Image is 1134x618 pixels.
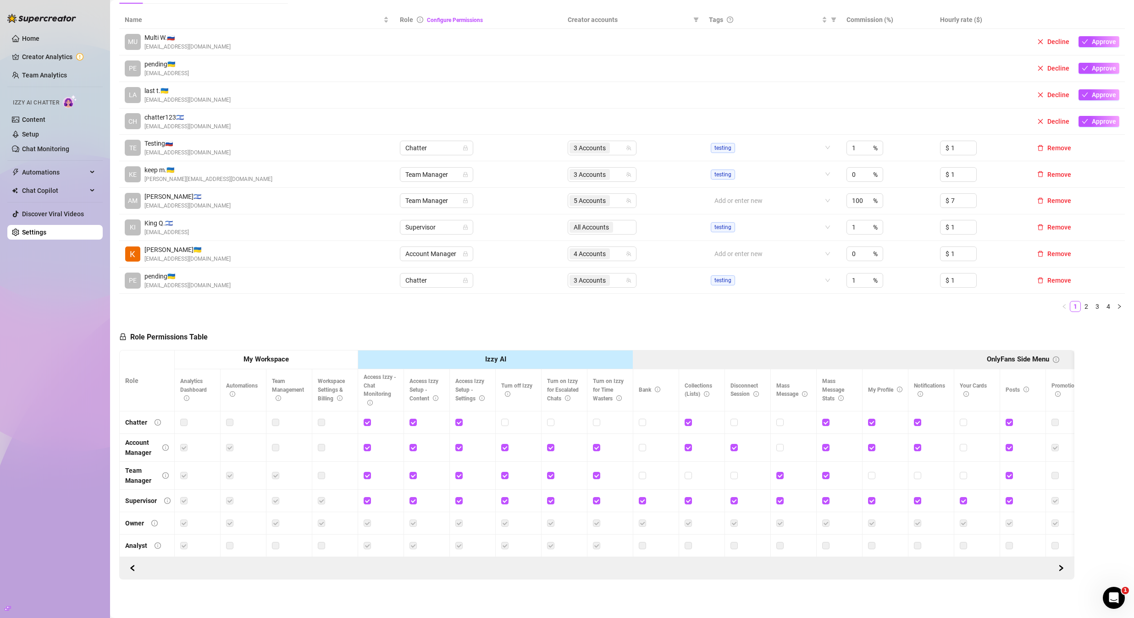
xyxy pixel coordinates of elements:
[626,251,631,257] span: team
[1037,171,1044,177] span: delete
[125,496,157,506] div: Supervisor
[1058,565,1064,571] span: right
[918,391,923,397] span: info-circle
[1053,356,1059,363] span: info-circle
[838,395,844,401] span: info-circle
[155,419,161,426] span: info-circle
[570,195,610,206] span: 5 Accounts
[501,383,532,398] span: Turn off Izzy
[1054,561,1068,575] button: Scroll Backward
[1070,301,1080,312] a: 1
[463,198,468,203] span: lock
[570,169,610,180] span: 3 Accounts
[144,138,231,148] span: Testing 🇷🇺
[1079,36,1119,47] button: Approve
[22,116,45,123] a: Content
[22,131,39,138] a: Setup
[318,378,345,402] span: Workspace Settings & Billing
[1034,89,1073,100] button: Decline
[831,17,836,22] span: filter
[1092,38,1116,45] span: Approve
[22,183,87,198] span: Chat Copilot
[162,472,169,479] span: info-circle
[129,170,137,180] span: KE
[144,165,272,175] span: keep m. 🇺🇦
[455,378,485,402] span: Access Izzy Setup - Settings
[276,395,281,401] span: info-circle
[626,278,631,283] span: team
[655,387,660,392] span: info-circle
[144,202,231,210] span: [EMAIL_ADDRESS][DOMAIN_NAME]
[704,391,709,397] span: info-circle
[1079,116,1119,127] button: Approve
[711,222,735,232] span: testing
[1047,91,1069,98] span: Decline
[1082,65,1088,71] span: check
[405,194,468,208] span: Team Manager
[574,249,606,259] span: 4 Accounts
[7,14,76,23] img: logo-BBDzfeDw.svg
[129,143,137,153] span: TE
[1092,301,1103,312] li: 3
[1037,145,1044,151] span: delete
[897,387,902,392] span: info-circle
[125,438,155,458] div: Account Manager
[128,196,138,206] span: AM
[626,172,631,177] span: team
[829,13,838,27] span: filter
[129,275,137,285] span: PE
[144,191,231,202] span: [PERSON_NAME] 🇮🇱
[711,170,735,180] span: testing
[5,605,11,612] span: build
[1034,142,1075,153] button: Remove
[180,378,207,402] span: Analytics Dashboard
[568,15,690,25] span: Creator accounts
[1055,391,1061,397] span: info-circle
[144,122,231,131] span: [EMAIL_ADDRESS][DOMAIN_NAME]
[129,63,137,73] span: PE
[12,187,18,194] img: Chat Copilot
[120,350,175,411] th: Role
[22,35,39,42] a: Home
[626,198,631,203] span: team
[128,37,138,47] span: MU
[144,33,231,43] span: Multi W. 🇷🇺
[1092,118,1116,125] span: Approve
[125,246,140,262] img: Kostya Arabadji
[463,251,468,257] span: lock
[1082,92,1088,98] span: check
[1047,38,1069,45] span: Decline
[711,275,735,285] span: testing
[1034,195,1075,206] button: Remove
[144,228,189,237] span: [EMAIL_ADDRESS]
[1117,304,1122,309] span: right
[1037,38,1044,45] span: close
[802,391,808,397] span: info-circle
[1034,275,1075,286] button: Remove
[935,11,1028,29] th: Hourly rate ($)
[119,333,127,340] span: lock
[144,255,231,263] span: [EMAIL_ADDRESS][DOMAIN_NAME]
[574,143,606,153] span: 3 Accounts
[1037,224,1044,230] span: delete
[1034,116,1073,127] button: Decline
[1037,118,1044,125] span: close
[144,245,231,255] span: [PERSON_NAME] 🇺🇦
[405,247,468,261] span: Account Manager
[22,229,46,236] a: Settings
[1051,383,1080,398] span: Promotions
[63,95,77,108] img: AI Chatter
[485,355,506,363] strong: Izzy AI
[144,59,189,69] span: pending 🇺🇦
[12,169,19,176] span: thunderbolt
[574,170,606,180] span: 3 Accounts
[570,248,610,259] span: 4 Accounts
[639,387,660,393] span: Bank
[144,148,231,157] span: [EMAIL_ADDRESS][DOMAIN_NAME]
[144,281,231,290] span: [EMAIL_ADDRESS][DOMAIN_NAME]
[1047,277,1071,284] span: Remove
[709,15,723,25] span: Tags
[1047,144,1071,152] span: Remove
[125,417,147,427] div: Chatter
[433,395,438,401] span: info-circle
